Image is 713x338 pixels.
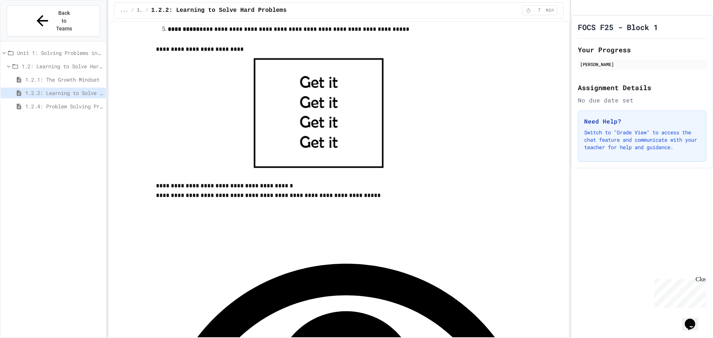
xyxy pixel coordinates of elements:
[578,45,706,55] h2: Your Progress
[578,96,706,105] div: No due date set
[146,7,148,13] span: /
[25,76,103,83] span: 1.2.1: The Growth Mindset
[578,82,706,93] h2: Assignment Details
[584,117,700,126] h3: Need Help?
[131,7,134,13] span: /
[25,102,103,110] span: 1.2.4: Problem Solving Practice
[7,5,100,37] button: Back to Teams
[546,7,554,13] span: min
[120,7,128,13] span: ...
[25,89,103,97] span: 1.2.2: Learning to Solve Hard Problems
[533,7,545,13] span: 7
[55,9,73,33] span: Back to Teams
[651,276,706,308] iframe: chat widget
[578,22,658,32] h1: FOCS F25 - Block 1
[580,61,704,68] div: [PERSON_NAME]
[17,49,103,57] span: Unit 1: Solving Problems in Computer Science
[3,3,51,47] div: Chat with us now!Close
[137,7,143,13] span: 1.2: Learning to Solve Hard Problems
[584,129,700,151] p: Switch to "Grade View" to access the chat feature and communicate with your teacher for help and ...
[682,308,706,331] iframe: chat widget
[22,62,103,70] span: 1.2: Learning to Solve Hard Problems
[151,6,287,15] span: 1.2.2: Learning to Solve Hard Problems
